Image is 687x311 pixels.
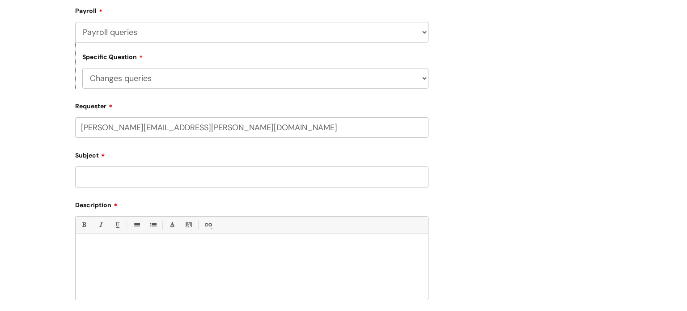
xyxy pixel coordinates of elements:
label: Payroll [75,4,428,15]
a: 1. Ordered List (Ctrl-Shift-8) [147,219,158,230]
a: Italic (Ctrl-I) [95,219,106,230]
a: Font Color [166,219,178,230]
label: Specific Question [82,52,143,61]
a: Underline(Ctrl-U) [111,219,123,230]
a: • Unordered List (Ctrl-Shift-7) [131,219,142,230]
a: Link [202,219,213,230]
a: Back Color [183,219,194,230]
label: Description [75,198,428,209]
input: Email [75,117,428,138]
label: Subject [75,149,428,159]
label: Requester [75,99,428,110]
a: Bold (Ctrl-B) [78,219,89,230]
